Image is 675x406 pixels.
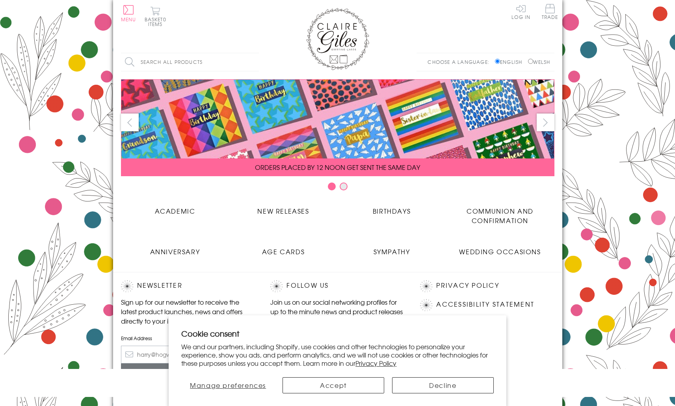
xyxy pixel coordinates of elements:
[328,183,336,190] button: Carousel Page 1 (Current Slide)
[181,343,494,367] p: We and our partners, including Shopify, use cookies and other technologies to personalize your ex...
[148,16,166,28] span: 0 items
[121,297,255,326] p: Sign up for our newsletter to receive the latest product launches, news and offers directly to yo...
[181,377,275,393] button: Manage preferences
[528,58,550,65] label: Welsh
[121,241,229,256] a: Anniversary
[537,114,554,131] button: next
[355,358,396,368] a: Privacy Policy
[542,4,558,21] a: Trade
[459,247,541,256] span: Wedding Occasions
[283,377,384,393] button: Accept
[121,182,554,194] div: Carousel Pagination
[181,328,494,339] h2: Cookie consent
[121,200,229,216] a: Academic
[495,58,526,65] label: English
[121,53,259,71] input: Search all products
[251,53,259,71] input: Search
[340,183,348,190] button: Carousel Page 2
[428,58,493,65] p: Choose a language:
[306,8,369,70] img: Claire Giles Greetings Cards
[495,59,500,64] input: English
[446,200,554,225] a: Communion and Confirmation
[436,299,534,310] a: Accessibility Statement
[262,247,305,256] span: Age Cards
[374,247,410,256] span: Sympathy
[511,4,530,19] a: Log In
[542,4,558,19] span: Trade
[446,241,554,256] a: Wedding Occasions
[155,206,195,216] span: Academic
[121,335,255,342] label: Email Address
[338,200,446,216] a: Birthdays
[338,241,446,256] a: Sympathy
[229,200,338,216] a: New Releases
[121,280,255,292] h2: Newsletter
[528,59,533,64] input: Welsh
[467,206,534,225] span: Communion and Confirmation
[190,380,266,390] span: Manage preferences
[255,162,420,172] span: ORDERS PLACED BY 12 NOON GET SENT THE SAME DAY
[121,16,136,23] span: Menu
[121,346,255,363] input: harry@hogwarts.edu
[145,6,166,26] button: Basket0 items
[121,114,139,131] button: prev
[257,206,309,216] span: New Releases
[436,280,499,291] a: Privacy Policy
[121,363,255,381] input: Subscribe
[270,280,404,292] h2: Follow Us
[392,377,494,393] button: Decline
[150,247,200,256] span: Anniversary
[270,297,404,326] p: Join us on our social networking profiles for up to the minute news and product releases the mome...
[121,5,136,22] button: Menu
[229,241,338,256] a: Age Cards
[373,206,411,216] span: Birthdays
